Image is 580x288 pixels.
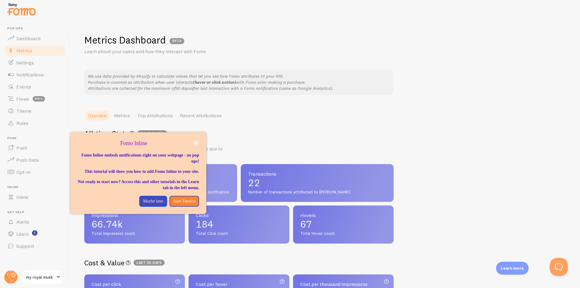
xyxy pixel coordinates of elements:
button: Start Tutorial [169,196,199,207]
span: Support [16,243,34,249]
a: Opt-In [4,166,66,178]
span: Clicks [196,213,282,218]
span: Learn [16,231,29,237]
span: since [DATE] [137,130,167,136]
p: Maybe later [143,198,163,204]
a: Alerts [4,216,66,228]
h2: Cost & Value [84,258,394,267]
a: Dashboard [4,32,66,44]
a: Inline [4,191,66,203]
a: Notifications [4,69,66,81]
img: fomo-relay-logo-orange.svg [6,2,37,17]
a: my royal musk [22,270,63,284]
span: Inline [16,194,28,200]
p: Fomo Inline embeds notifications right on your webpage - no pop ups! [78,152,199,164]
span: BETA [169,38,184,44]
span: Notifications [16,72,44,78]
a: Flows beta [4,93,66,105]
span: Push Data [16,157,39,163]
iframe: Help Scout Beacon - Open [550,258,568,276]
a: Top Attributions [134,109,176,121]
p: This tutorial will show you how to add Fomo Inline to your site. [78,169,199,175]
span: Cost per click [92,282,178,286]
span: Total Click count [196,231,282,236]
span: Opt-In [16,169,31,175]
span: Cost per hover [196,282,282,286]
em: 90 days [175,86,190,91]
a: Push Data [4,154,66,166]
p: We use data provided by Shopify to calculate values that let you see how Fomo attributes to your ... [88,73,390,91]
a: Overview [84,109,111,121]
span: Metrics [16,47,32,53]
span: 22 [248,178,386,188]
p: Learn about your users and how they interact with Fomo [84,48,229,55]
span: 67 [300,219,386,229]
a: Learn [4,228,66,240]
span: 184 [196,219,282,229]
span: Cost per thousand impressions [300,282,386,286]
p: Start Tutorial [173,198,195,204]
span: Events [16,84,31,90]
span: Push [16,145,27,151]
b: (hover or click action) [193,79,236,85]
a: Settings [4,57,66,69]
span: Last 30 days [134,260,165,266]
button: Maybe later [139,196,167,207]
span: Settings [16,60,34,66]
span: Transactions [248,171,386,176]
a: Push [4,142,66,154]
svg: <p>Watch New Feature Tutorials!</p> [32,230,37,236]
div: Learn more [496,262,529,275]
h1: Metrics Dashboard [84,34,166,46]
p: Fomo Inline [78,140,199,147]
span: Dashboard [16,35,40,41]
span: Pop-ups [7,27,66,31]
span: Alerts [16,219,29,225]
span: Theme [16,108,31,114]
span: Flows [16,96,29,102]
a: Events [4,81,66,93]
a: Recent Attributions [176,109,225,121]
span: Hovers [300,213,386,218]
a: Rules [4,117,66,129]
span: Inline [7,185,66,189]
span: Total Hover count [300,231,386,236]
span: beta [33,96,45,102]
span: Total Impression count [92,231,178,236]
a: Theme [4,105,66,117]
span: Rules [16,120,28,126]
span: Push [7,136,66,140]
span: my royal musk [26,273,55,281]
span: Number of transactions attributed to [PERSON_NAME] [248,189,386,195]
a: Metrics [4,44,66,57]
h2: All-time Stats [84,129,394,138]
a: Metrics [111,109,134,121]
span: Impressions [92,213,178,218]
button: close, [193,140,199,146]
p: Not ready to start now? Access this and other tutorials in the Learn tab in the left menu. [78,179,199,191]
span: 66.74k [92,219,178,229]
div: Fomo Inline [70,132,206,214]
p: Learn more [501,265,524,271]
span: Get Help [7,210,66,214]
a: Support [4,240,66,252]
